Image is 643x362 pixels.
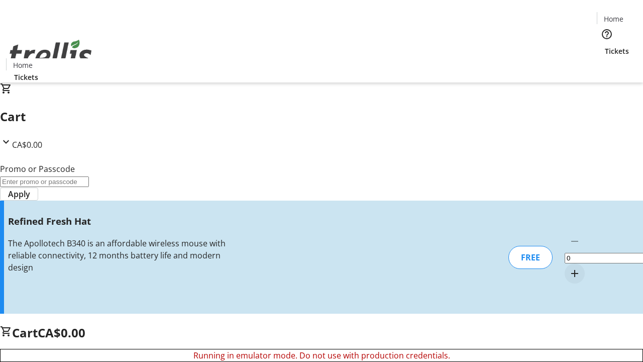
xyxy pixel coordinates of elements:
a: Tickets [597,46,637,56]
span: Home [604,14,623,24]
a: Tickets [6,72,46,82]
span: CA$0.00 [12,139,42,150]
span: Tickets [14,72,38,82]
h3: Refined Fresh Hat [8,214,228,228]
button: Cart [597,56,617,76]
div: FREE [508,246,553,269]
span: Apply [8,188,30,200]
button: Increment by one [565,263,585,284]
span: CA$0.00 [38,324,85,341]
button: Help [597,24,617,44]
span: Tickets [605,46,629,56]
img: Orient E2E Organization UC5SgGxwIU's Logo [6,29,95,79]
div: The Apollotech B340 is an affordable wireless mouse with reliable connectivity, 12 months battery... [8,237,228,274]
a: Home [7,60,39,70]
a: Home [597,14,629,24]
span: Home [13,60,33,70]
